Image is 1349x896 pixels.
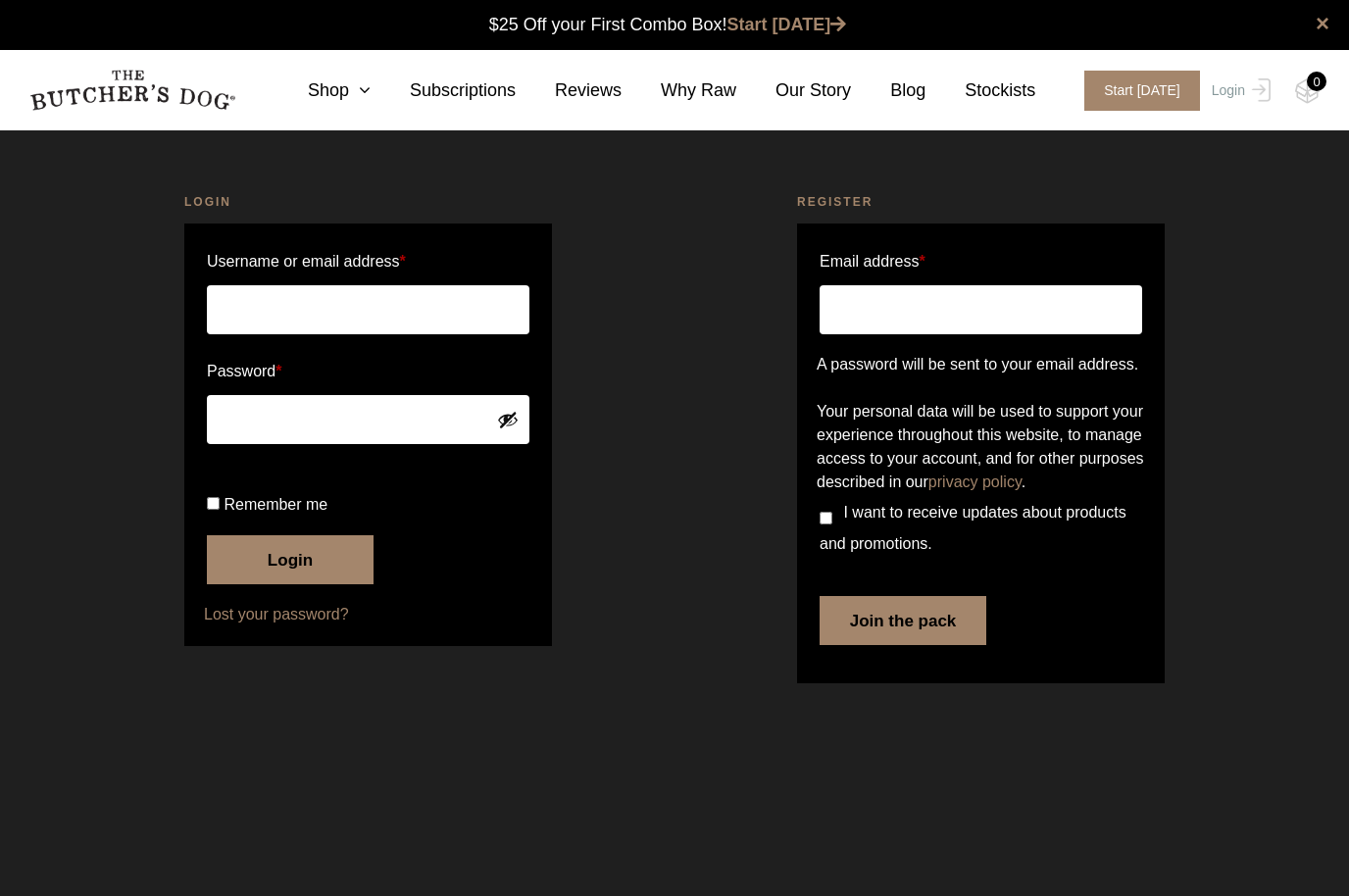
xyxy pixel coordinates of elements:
[622,77,736,104] a: Why Raw
[928,473,1022,490] a: privacy policy
[1295,78,1320,104] img: TBD_Cart-Empty.png
[1065,71,1207,111] a: Start [DATE]
[207,535,374,584] button: Login
[820,504,1126,552] span: I want to receive updates about products and promotions.
[817,400,1145,494] p: Your personal data will be used to support your experience throughout this website, to manage acc...
[1316,12,1329,35] a: close
[516,77,622,104] a: Reviews
[817,353,1145,376] p: A password will be sent to your email address.
[224,496,327,513] span: Remember me
[820,246,925,277] label: Email address
[207,246,529,277] label: Username or email address
[371,77,516,104] a: Subscriptions
[497,409,519,430] button: Show password
[204,603,532,626] a: Lost your password?
[925,77,1035,104] a: Stockists
[851,77,925,104] a: Blog
[736,77,851,104] a: Our Story
[820,596,986,645] button: Join the pack
[1084,71,1200,111] span: Start [DATE]
[184,192,552,212] h2: Login
[269,77,371,104] a: Shop
[820,512,832,524] input: I want to receive updates about products and promotions.
[1307,72,1326,91] div: 0
[207,497,220,510] input: Remember me
[797,192,1165,212] h2: Register
[727,15,847,34] a: Start [DATE]
[1207,71,1271,111] a: Login
[207,356,529,387] label: Password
